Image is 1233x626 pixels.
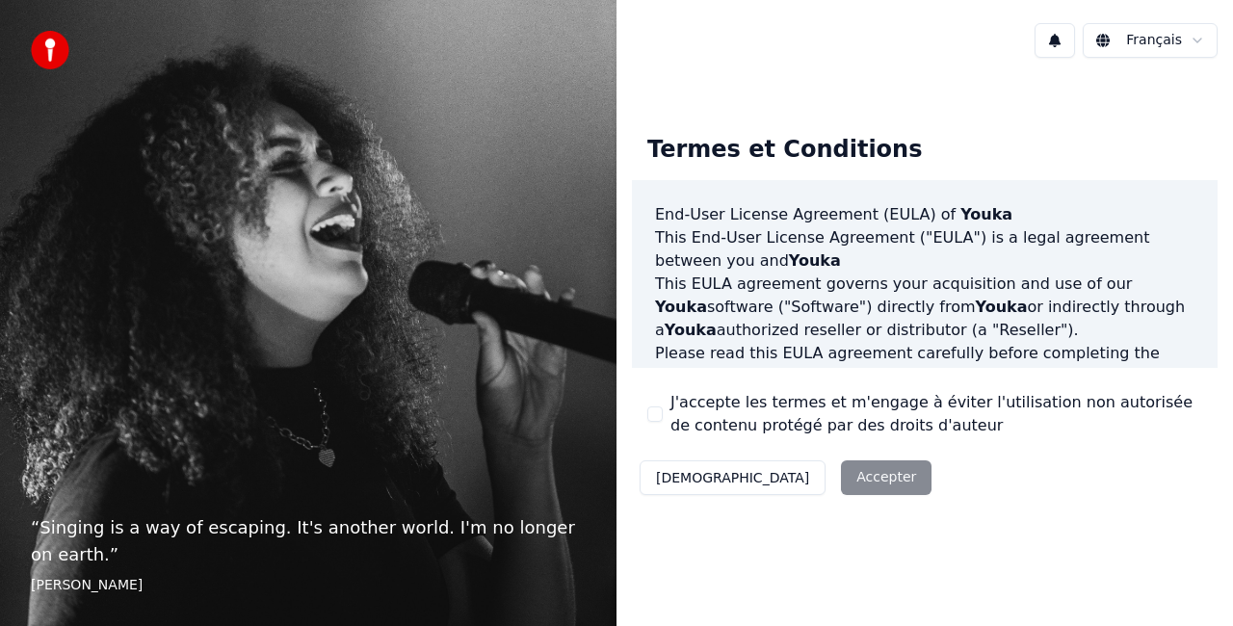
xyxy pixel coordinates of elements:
[665,321,717,339] span: Youka
[640,460,826,495] button: [DEMOGRAPHIC_DATA]
[976,298,1028,316] span: Youka
[655,226,1194,273] p: This End-User License Agreement ("EULA") is a legal agreement between you and
[960,205,1012,223] span: Youka
[655,273,1194,342] p: This EULA agreement governs your acquisition and use of our software ("Software") directly from o...
[670,391,1202,437] label: J'accepte les termes et m'engage à éviter l'utilisation non autorisée de contenu protégé par des ...
[31,31,69,69] img: youka
[920,367,972,385] span: Youka
[789,251,841,270] span: Youka
[655,342,1194,434] p: Please read this EULA agreement carefully before completing the installation process and using th...
[632,119,937,181] div: Termes et Conditions
[655,298,707,316] span: Youka
[31,576,586,595] footer: [PERSON_NAME]
[31,514,586,568] p: “ Singing is a way of escaping. It's another world. I'm no longer on earth. ”
[655,203,1194,226] h3: End-User License Agreement (EULA) of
